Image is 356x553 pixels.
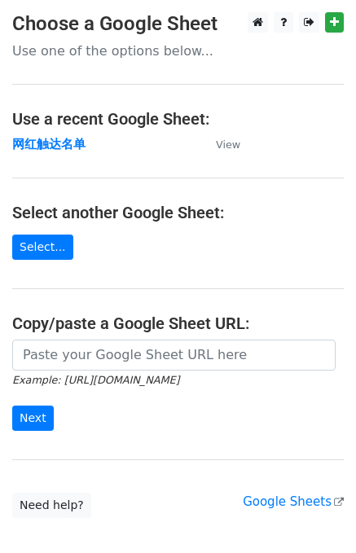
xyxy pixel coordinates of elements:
[12,235,73,260] a: Select...
[12,42,344,59] p: Use one of the options below...
[12,374,179,386] small: Example: [URL][DOMAIN_NAME]
[200,137,240,151] a: View
[12,406,54,431] input: Next
[12,314,344,333] h4: Copy/paste a Google Sheet URL:
[12,109,344,129] h4: Use a recent Google Sheet:
[12,137,86,151] a: 网红触达名单
[12,203,344,222] h4: Select another Google Sheet:
[12,493,91,518] a: Need help?
[216,138,240,151] small: View
[12,12,344,36] h3: Choose a Google Sheet
[12,340,336,371] input: Paste your Google Sheet URL here
[243,494,344,509] a: Google Sheets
